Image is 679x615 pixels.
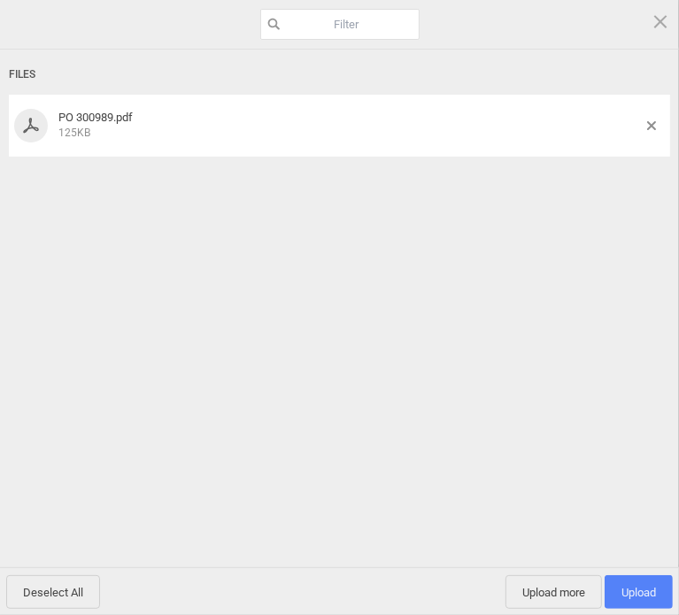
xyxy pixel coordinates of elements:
span: Upload more [505,575,602,609]
span: 125KB [58,127,90,139]
span: Upload [605,575,673,609]
div: PO 300989.pdf [53,111,647,140]
span: Upload [621,586,656,599]
input: Filter [260,9,420,40]
span: Click here or hit ESC to close picker [651,12,670,31]
span: Deselect All [6,575,100,609]
div: Files [9,58,670,91]
span: PO 300989.pdf [58,111,133,124]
